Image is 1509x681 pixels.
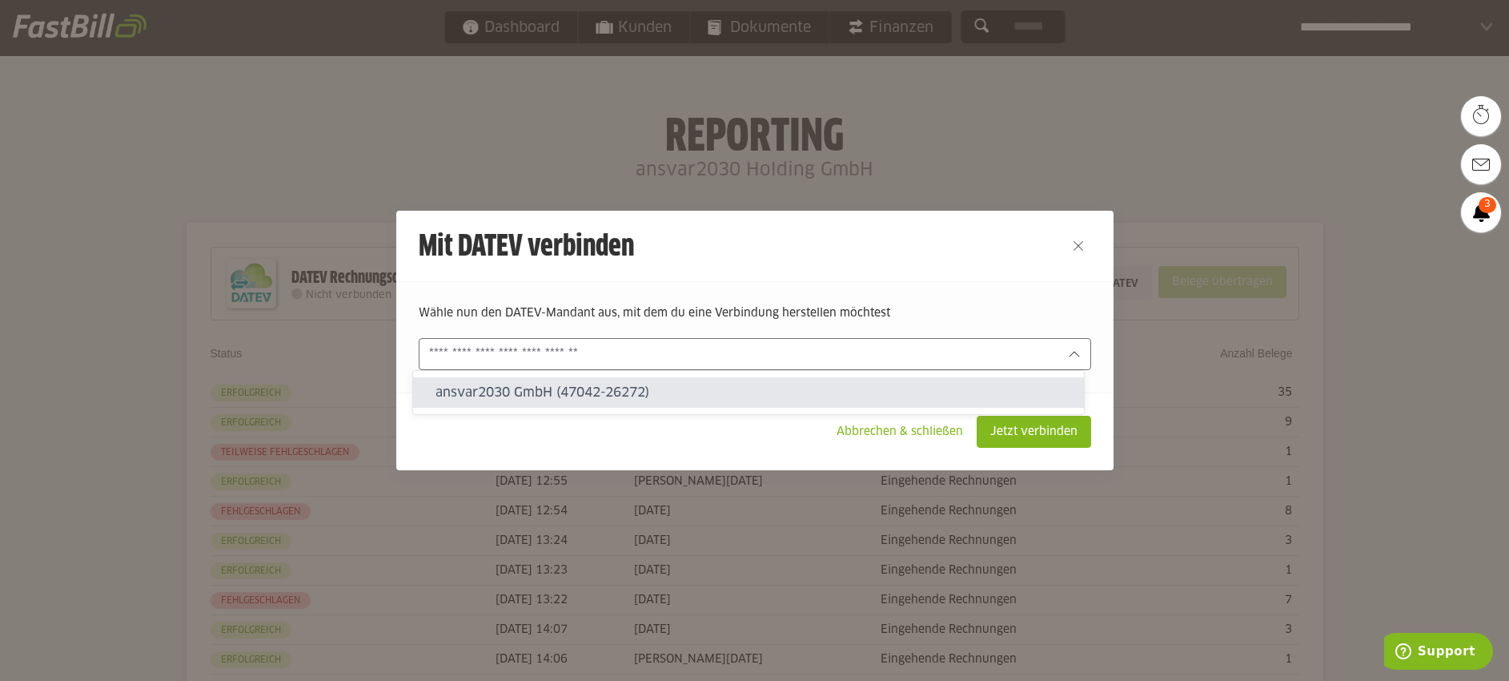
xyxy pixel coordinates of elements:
[1384,633,1493,673] iframe: Öffnet ein Widget, in dem Sie weitere Informationen finden
[977,416,1091,448] sl-button: Jetzt verbinden
[1479,197,1496,213] span: 3
[1461,192,1501,232] a: 3
[413,377,1084,408] sl-option: ansvar2030 GmbH (47042-26272)
[823,416,977,448] sl-button: Abbrechen & schließen
[419,304,1091,322] p: Wähle nun den DATEV-Mandant aus, mit dem du eine Verbindung herstellen möchtest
